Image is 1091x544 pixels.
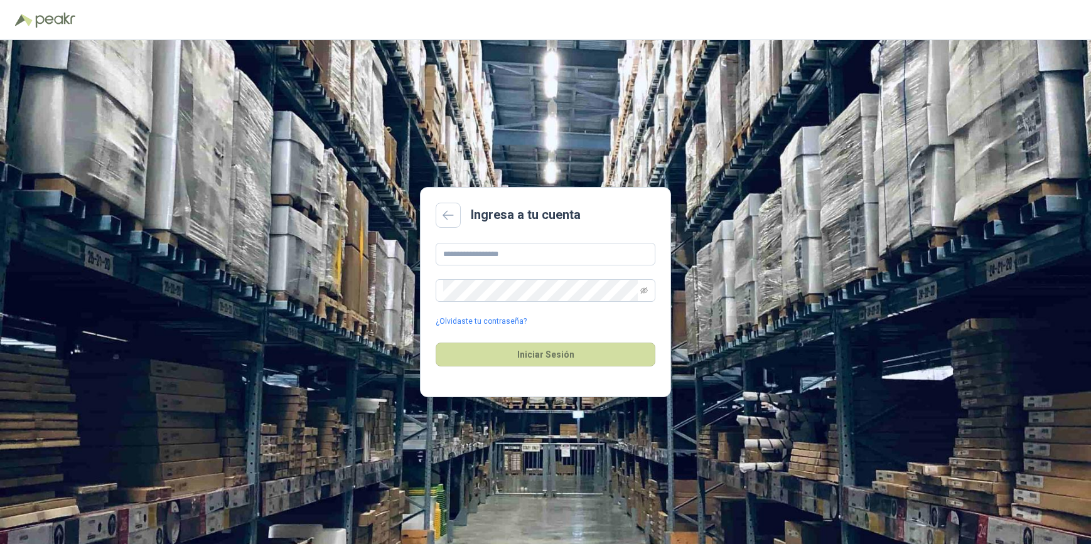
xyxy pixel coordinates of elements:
span: eye-invisible [640,287,648,294]
h2: Ingresa a tu cuenta [471,205,581,225]
a: ¿Olvidaste tu contraseña? [436,316,527,328]
button: Iniciar Sesión [436,343,655,366]
img: Logo [15,14,33,26]
img: Peakr [35,13,75,28]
